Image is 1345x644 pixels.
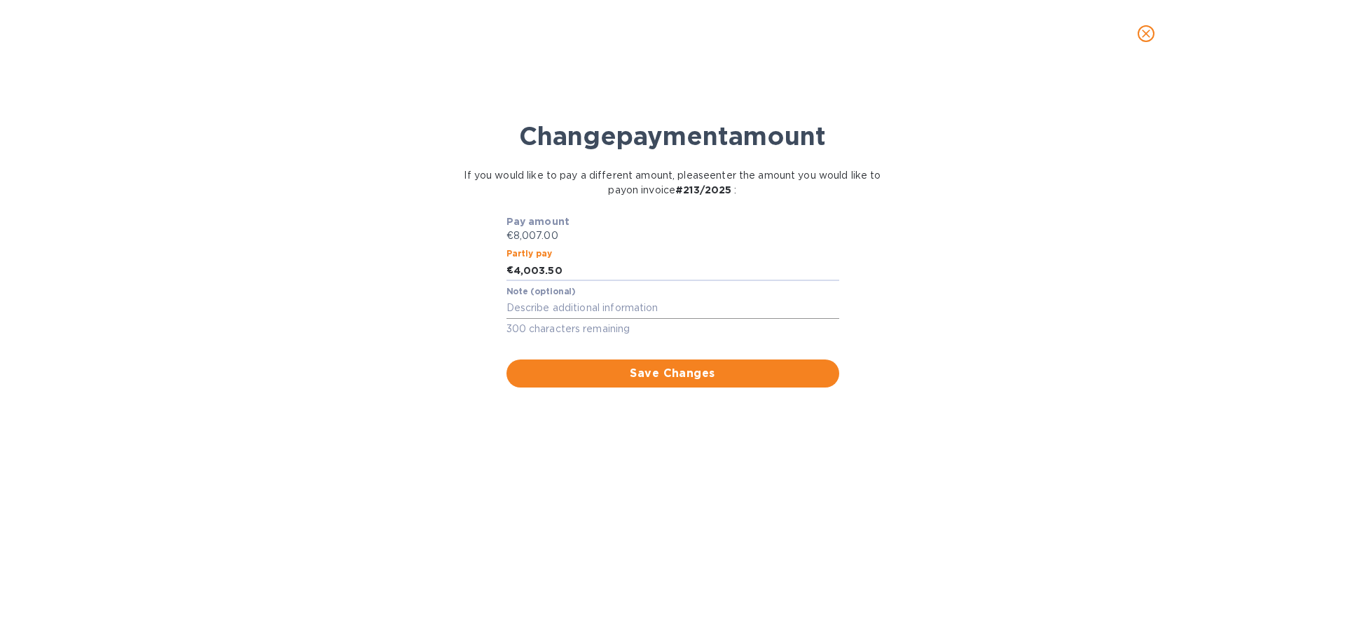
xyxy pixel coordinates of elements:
[506,228,839,243] p: €8,007.00
[1129,17,1163,50] button: close
[506,321,839,337] p: 300 characters remaining
[506,359,839,388] button: Save Changes
[513,260,839,281] input: Enter the amount you would like to pay
[506,260,513,281] div: €
[675,184,731,196] b: # 213/2025
[506,287,575,296] label: Note (optional)
[519,121,826,151] b: Change payment amount
[518,365,828,382] span: Save Changes
[506,216,570,227] b: Pay amount
[463,168,883,198] p: If you would like to pay a different amount, please enter the amount you would like to pay on inv...
[506,250,553,259] label: Partly pay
